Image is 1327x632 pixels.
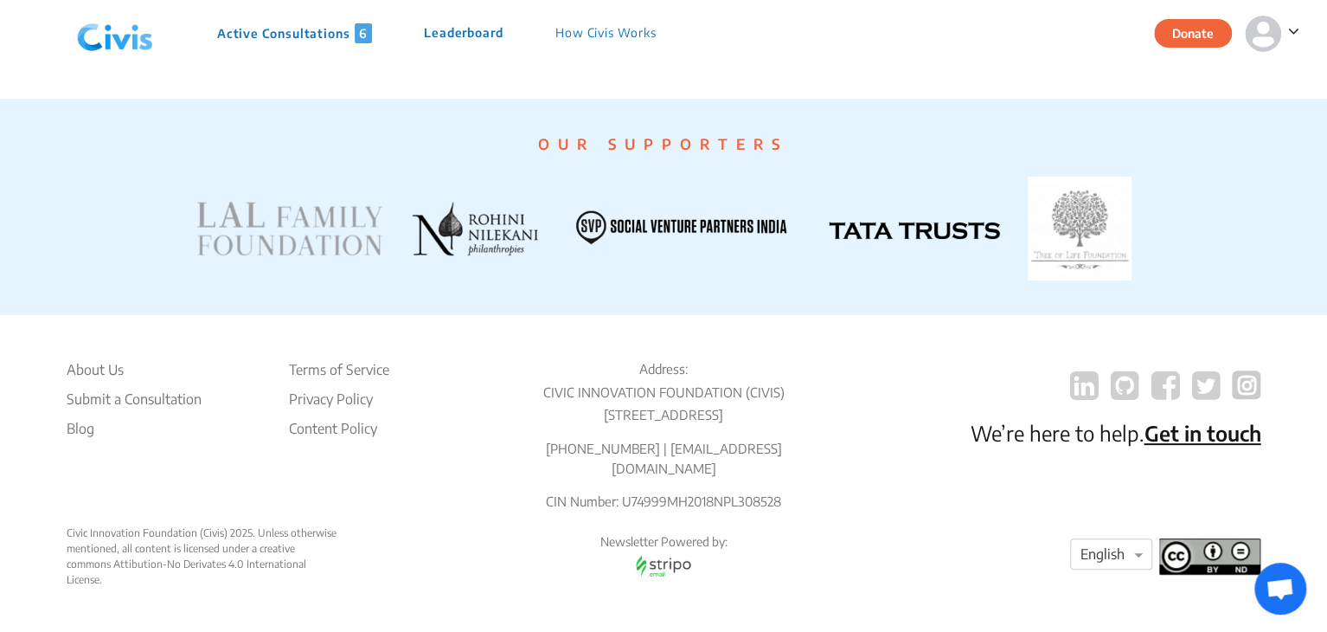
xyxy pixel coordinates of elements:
[411,201,538,256] img: ROHINI NILEKANI PHILANTHROPIES
[1245,16,1281,52] img: person-default.svg
[503,439,825,478] p: [PHONE_NUMBER] | [EMAIL_ADDRESS][DOMAIN_NAME]
[829,222,1000,239] img: TATA TRUSTS
[627,551,700,581] img: stripo email logo
[503,405,825,425] p: [STREET_ADDRESS]
[217,23,372,43] p: Active Consultations
[1028,177,1131,281] img: TATA TRUSTS
[1254,563,1306,615] div: Open chat
[196,201,383,256] img: LAL FAMILY FOUNDATION
[566,201,801,256] img: SVP INDIA
[355,23,372,43] span: 6
[503,359,825,379] p: Address:
[503,383,825,403] p: CIVIC INNOVATION FOUNDATION (CIVIS)
[67,418,202,439] a: Blog
[1154,19,1232,48] button: Donate
[1144,420,1260,446] a: Get in touch
[503,533,825,551] p: Newsletter Powered by:
[288,389,388,410] li: Privacy Policy
[70,8,160,60] img: navlogo.png
[424,23,503,43] p: Leaderboard
[67,359,202,380] li: About Us
[1159,538,1260,575] img: footer logo
[67,526,339,588] div: Civic Innovation Foundation (Civis) 2025. Unless otherwise mentioned, all content is licensed und...
[288,418,388,439] li: Content Policy
[503,492,825,512] p: CIN Number: U74999MH2018NPL308528
[288,359,388,380] li: Terms of Service
[67,389,202,410] li: Submit a Consultation
[970,417,1260,448] p: We’re here to help.
[1154,23,1245,41] a: Donate
[555,23,657,43] p: How Civis Works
